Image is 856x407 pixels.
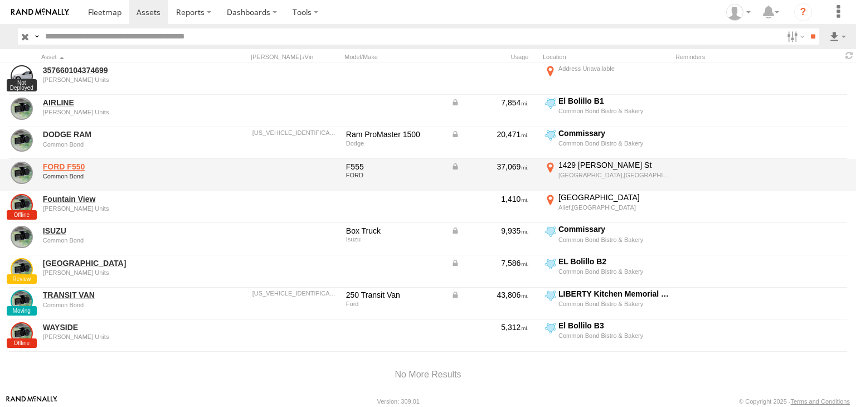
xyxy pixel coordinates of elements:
div: Data from Vehicle CANbus [451,162,529,172]
div: 5,312 [451,322,529,332]
div: [GEOGRAPHIC_DATA],[GEOGRAPHIC_DATA] [558,171,669,179]
div: Commissary [558,224,669,234]
div: Alief,[GEOGRAPHIC_DATA] [558,203,669,211]
a: AIRLINE [43,98,196,108]
div: undefined [43,141,196,148]
label: Click to View Current Location [543,160,671,190]
div: 1429 [PERSON_NAME] St [558,160,669,170]
a: TRANSIT VAN [43,290,196,300]
div: 1FTBR1C80LKB35980 [252,290,338,297]
label: Click to View Current Location [543,224,671,254]
div: Data from Vehicle CANbus [451,98,529,108]
div: Reminders [675,53,763,61]
div: Data from Vehicle CANbus [451,258,529,268]
div: Isuzu [346,236,443,243]
a: Fountain View [43,194,196,204]
a: View Asset Details [11,65,33,88]
div: Data from Vehicle CANbus [451,129,529,139]
a: Terms and Conditions [791,398,850,405]
div: Ford [346,301,443,307]
div: 250 Transit Van [346,290,443,300]
label: Click to View Current Location [543,96,671,126]
div: Usage [449,53,538,61]
span: Refresh [843,50,856,61]
div: Click to Sort [41,53,197,61]
a: WAYSIDE [43,322,196,332]
div: undefined [43,237,196,244]
a: 357660104374699 [43,65,196,75]
div: F555 [346,162,443,172]
div: LIBERTY Kitchen Memorial W3 [558,289,669,299]
div: undefined [43,333,196,340]
div: Dodge [346,140,443,147]
label: Click to View Current Location [543,321,671,351]
a: View Asset Details [11,290,33,312]
div: Data from Vehicle CANbus [451,226,529,236]
div: Version: 309.01 [377,398,420,405]
div: [GEOGRAPHIC_DATA] [558,192,669,202]
div: undefined [43,269,196,276]
div: undefined [43,205,196,212]
a: View Asset Details [11,258,33,280]
div: Data from Vehicle CANbus [451,290,529,300]
a: DODGE RAM [43,129,196,139]
a: FORD F550 [43,162,196,172]
label: Click to View Current Location [543,128,671,158]
a: [GEOGRAPHIC_DATA] [43,258,196,268]
div: FORD [346,172,443,178]
label: Click to View Current Location [543,64,671,94]
a: View Asset Details [11,194,33,216]
div: Common Bond Bistro & Bakery [558,268,669,275]
div: Common Bond Bistro & Bakery [558,332,669,340]
div: Common Bond Bistro & Bakery [558,139,669,147]
img: rand-logo.svg [11,8,69,16]
div: 1,410 [451,194,529,204]
div: Ram ProMaster 1500 [346,129,443,139]
div: © Copyright 2025 - [739,398,850,405]
div: Common Bond Bistro & Bakery [558,236,669,244]
a: ISUZU [43,226,196,236]
a: View Asset Details [11,226,33,248]
div: Model/Make [344,53,445,61]
div: 3C6TRVAG0KE504576 [252,129,338,136]
div: Common Bond Bistro & Bakery [558,107,669,115]
div: undefined [43,173,196,180]
a: View Asset Details [11,129,33,152]
a: View Asset Details [11,98,33,120]
div: Sonny Corpus [722,4,755,21]
div: El Bollilo B3 [558,321,669,331]
i: ? [794,3,812,21]
label: Export results as... [828,28,847,45]
a: View Asset Details [11,162,33,184]
div: Location [543,53,671,61]
label: Click to View Current Location [543,289,671,319]
div: El Bolillo B1 [558,96,669,106]
label: Click to View Current Location [543,256,671,287]
div: undefined [43,302,196,308]
div: undefined [43,76,196,83]
label: Click to View Current Location [543,192,671,222]
div: undefined [43,109,196,115]
div: [PERSON_NAME]./Vin [251,53,340,61]
div: Common Bond Bistro & Bakery [558,300,669,308]
div: Box Truck [346,226,443,236]
label: Search Filter Options [782,28,806,45]
div: Commissary [558,128,669,138]
a: Visit our Website [6,396,57,407]
a: View Asset Details [11,322,33,345]
div: EL Bolillo B2 [558,256,669,267]
label: Search Query [32,28,41,45]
